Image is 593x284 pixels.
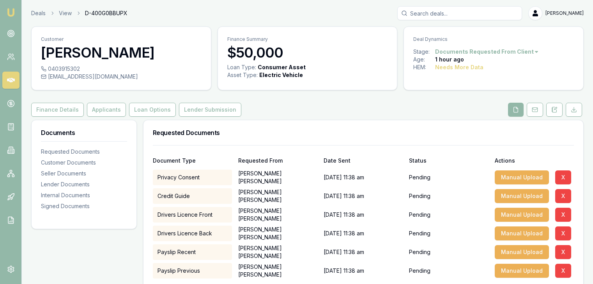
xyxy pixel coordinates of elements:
[324,244,403,260] div: [DATE] 11:38 am
[435,56,464,63] div: 1 hour ago
[495,226,549,240] button: Manual Upload
[153,158,232,163] div: Document Type
[238,170,317,185] p: [PERSON_NAME] [PERSON_NAME]
[259,71,303,79] div: Electric Vehicle
[555,189,571,203] button: X
[153,226,232,241] div: Drivers Licence Back
[87,103,126,117] button: Applicants
[227,63,256,71] div: Loan Type:
[41,73,202,81] div: [EMAIL_ADDRESS][DOMAIN_NAME]
[238,207,317,223] p: [PERSON_NAME] [PERSON_NAME]
[409,158,488,163] div: Status
[31,9,127,17] nav: breadcrumb
[238,158,317,163] div: Requested From
[397,6,522,20] input: Search deals
[495,264,549,278] button: Manual Upload
[495,158,574,163] div: Actions
[324,188,403,204] div: [DATE] 11:38 am
[324,263,403,279] div: [DATE] 11:38 am
[41,130,127,136] h3: Documents
[153,244,232,260] div: Payslip Recent
[495,245,549,259] button: Manual Upload
[409,174,430,181] p: Pending
[153,170,232,185] div: Privacy Consent
[555,226,571,240] button: X
[324,226,403,241] div: [DATE] 11:38 am
[41,202,127,210] div: Signed Documents
[153,207,232,223] div: Drivers Licence Front
[413,63,435,71] div: HEM:
[41,148,127,156] div: Requested Documents
[31,9,46,17] a: Deals
[545,10,584,16] span: [PERSON_NAME]
[555,245,571,259] button: X
[41,191,127,199] div: Internal Documents
[153,263,232,279] div: Payslip Previous
[555,170,571,184] button: X
[41,36,202,42] p: Customer
[41,159,127,167] div: Customer Documents
[41,45,202,60] h3: [PERSON_NAME]
[227,36,388,42] p: Finance Summary
[85,9,127,17] span: D-400G0BBUPX
[238,226,317,241] p: [PERSON_NAME] [PERSON_NAME]
[409,230,430,237] p: Pending
[153,188,232,204] div: Credit Guide
[555,264,571,278] button: X
[435,63,483,71] div: Needs More Data
[177,103,243,117] a: Lender Submission
[179,103,241,117] button: Lender Submission
[258,63,306,71] div: Consumer Asset
[227,71,258,79] div: Asset Type :
[41,181,127,188] div: Lender Documents
[31,103,85,117] a: Finance Details
[127,103,177,117] a: Loan Options
[238,263,317,279] p: [PERSON_NAME] [PERSON_NAME]
[555,208,571,222] button: X
[41,170,127,177] div: Seller Documents
[413,56,435,63] div: Age:
[495,170,549,184] button: Manual Upload
[409,248,430,256] p: Pending
[324,207,403,223] div: [DATE] 11:38 am
[413,48,435,56] div: Stage:
[31,103,84,117] button: Finance Details
[59,9,72,17] a: View
[409,192,430,200] p: Pending
[153,130,574,136] h3: Requested Documents
[324,158,403,163] div: Date Sent
[238,244,317,260] p: [PERSON_NAME] [PERSON_NAME]
[495,208,549,222] button: Manual Upload
[409,211,430,219] p: Pending
[85,103,127,117] a: Applicants
[6,8,16,17] img: emu-icon-u.png
[41,65,202,73] div: 0403915302
[495,189,549,203] button: Manual Upload
[227,45,388,60] h3: $50,000
[238,188,317,204] p: [PERSON_NAME] [PERSON_NAME]
[129,103,176,117] button: Loan Options
[324,170,403,185] div: [DATE] 11:38 am
[435,48,539,56] button: Documents Requested From Client
[409,267,430,275] p: Pending
[413,36,574,42] p: Deal Dynamics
